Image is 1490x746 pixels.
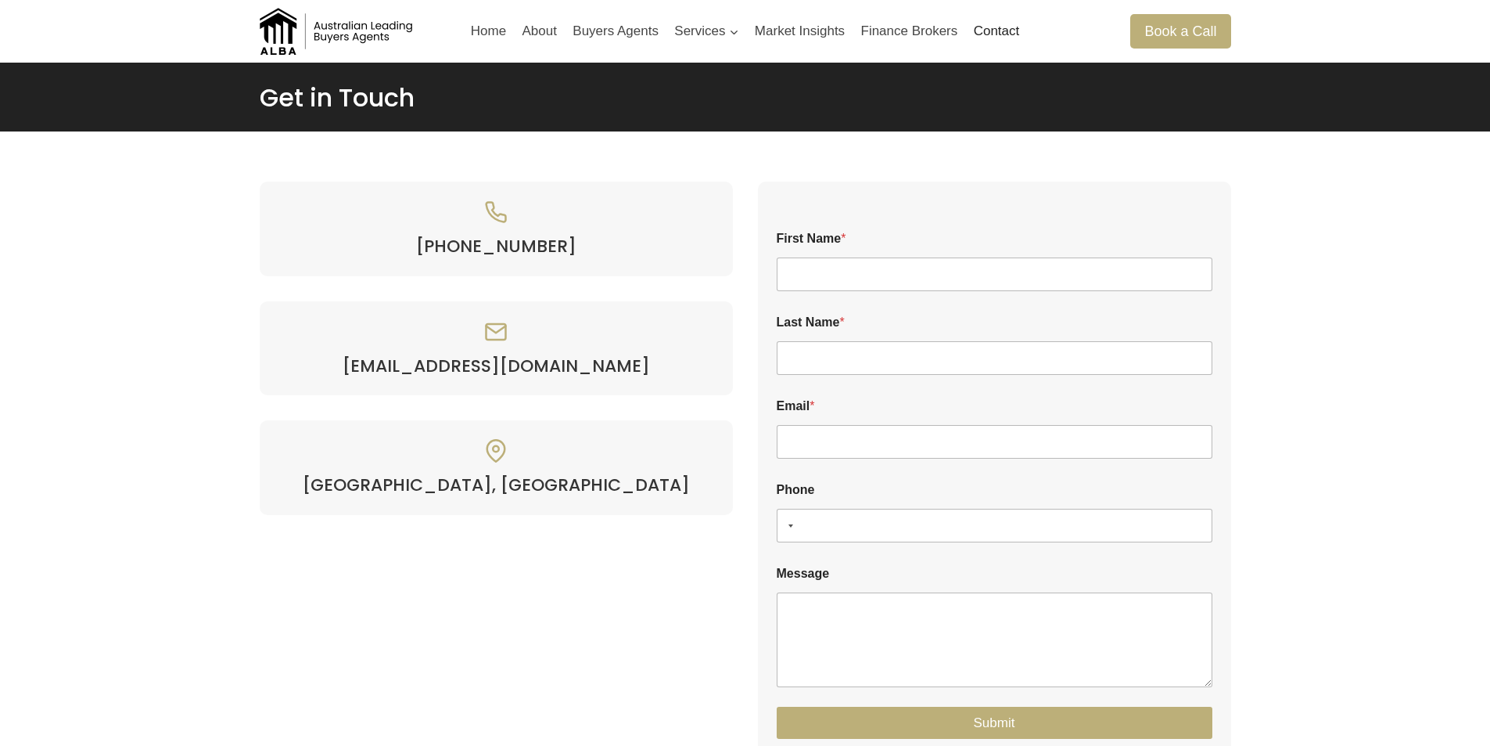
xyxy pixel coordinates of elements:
label: Email [777,398,1212,413]
span: Services [674,20,738,41]
label: Last Name [777,315,1212,330]
a: Book a Call [1130,14,1230,48]
label: Phone [777,482,1212,497]
img: Australian Leading Buyers Agents [260,8,416,55]
a: Buyers Agents [565,13,666,50]
a: About [514,13,565,50]
a: Finance Brokers [853,13,965,50]
label: First Name [777,231,1212,246]
a: Home [463,13,515,50]
a: [EMAIL_ADDRESS][DOMAIN_NAME] [278,356,714,377]
a: Contact [965,13,1027,50]
a: [PHONE_NUMBER] [278,236,714,257]
button: Submit [777,707,1212,739]
button: Selected country [777,509,799,542]
h4: [GEOGRAPHIC_DATA], [GEOGRAPHIC_DATA] [278,475,714,496]
label: Message [777,566,1212,581]
input: Phone [777,509,1212,542]
nav: Primary Navigation [463,13,1028,50]
a: Market Insights [747,13,853,50]
h1: Get in Touch [260,83,1231,113]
